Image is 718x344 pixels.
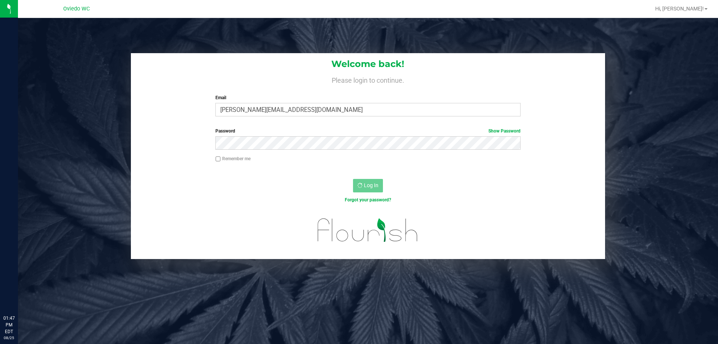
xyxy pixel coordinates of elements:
[488,128,521,134] a: Show Password
[131,75,605,84] h4: Please login to continue.
[3,315,15,335] p: 01:47 PM EDT
[215,128,235,134] span: Password
[215,155,251,162] label: Remember me
[309,211,427,249] img: flourish_logo.svg
[215,94,520,101] label: Email
[63,6,90,12] span: Oviedo WC
[353,179,383,192] button: Log In
[3,335,15,341] p: 08/25
[215,156,221,162] input: Remember me
[364,182,378,188] span: Log In
[131,59,605,69] h1: Welcome back!
[655,6,704,12] span: Hi, [PERSON_NAME]!
[345,197,391,203] a: Forgot your password?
